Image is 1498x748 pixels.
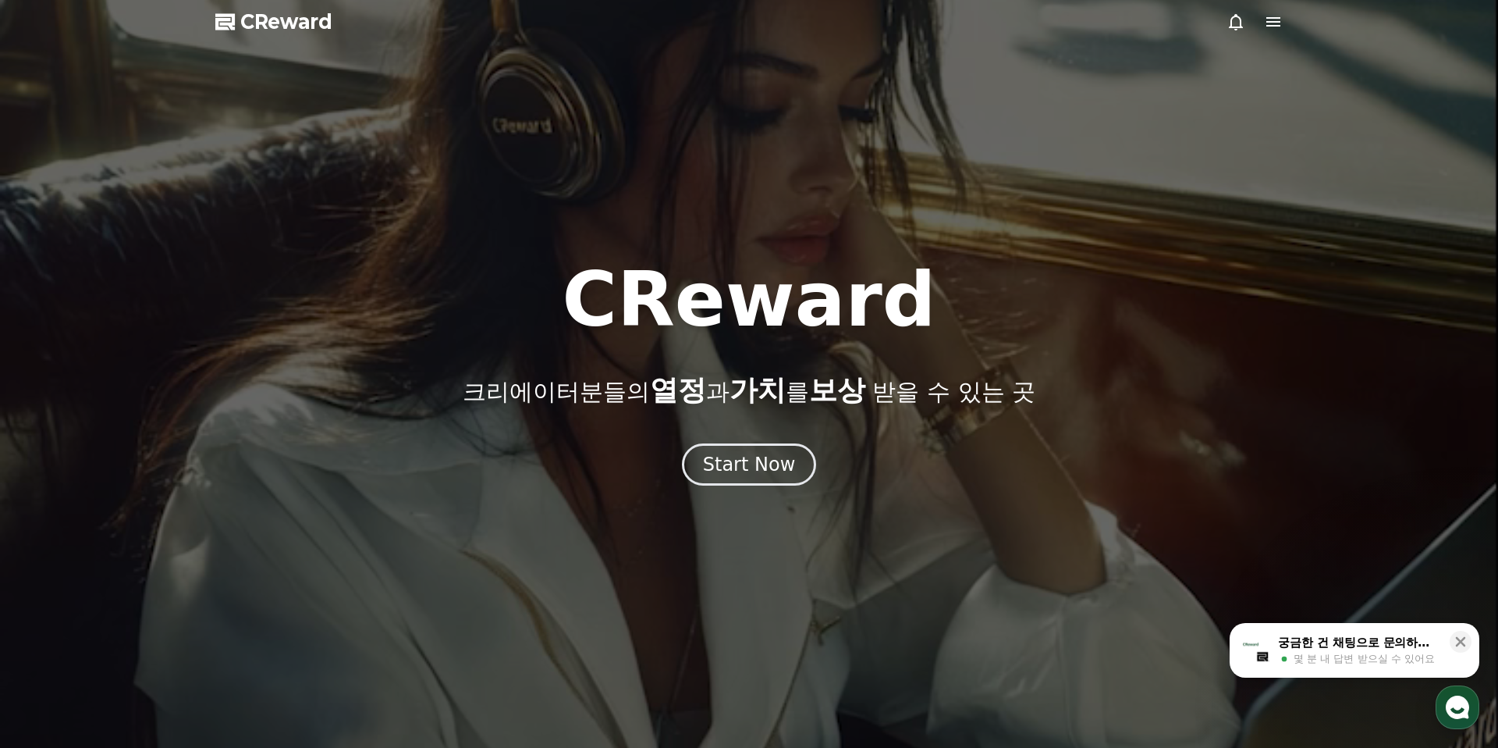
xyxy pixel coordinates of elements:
[240,9,332,34] span: CReward
[215,9,332,34] a: CReward
[682,459,817,474] a: Start Now
[463,375,1035,406] p: 크리에이터분들의 과 를 받을 수 있는 곳
[562,262,935,337] h1: CReward
[703,452,796,477] div: Start Now
[729,374,786,406] span: 가치
[650,374,706,406] span: 열정
[809,374,865,406] span: 보상
[682,443,817,486] button: Start Now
